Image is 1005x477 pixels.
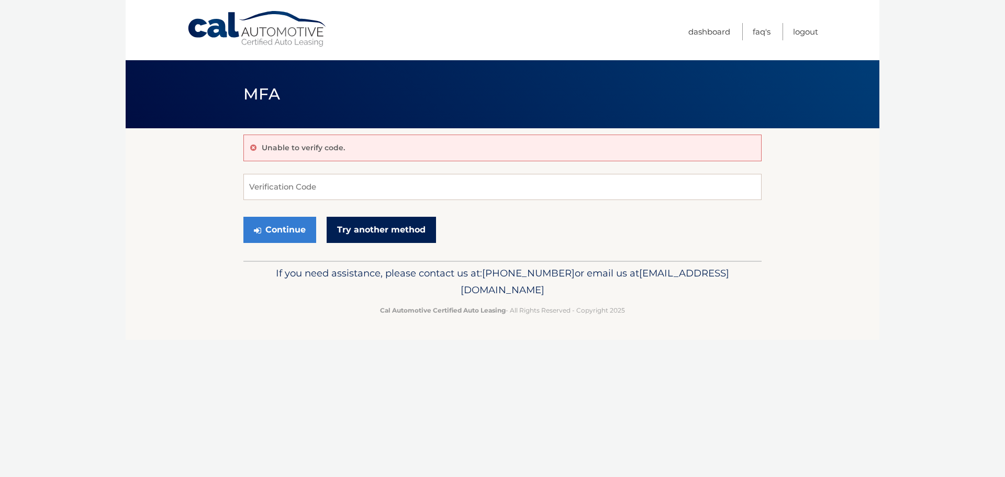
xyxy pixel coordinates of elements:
a: Dashboard [688,23,730,40]
p: Unable to verify code. [262,143,345,152]
p: - All Rights Reserved - Copyright 2025 [250,305,755,316]
p: If you need assistance, please contact us at: or email us at [250,265,755,298]
span: [PHONE_NUMBER] [482,267,575,279]
button: Continue [243,217,316,243]
span: [EMAIL_ADDRESS][DOMAIN_NAME] [461,267,729,296]
a: Logout [793,23,818,40]
input: Verification Code [243,174,762,200]
a: Cal Automotive [187,10,328,48]
a: Try another method [327,217,436,243]
strong: Cal Automotive Certified Auto Leasing [380,306,506,314]
span: MFA [243,84,280,104]
a: FAQ's [753,23,770,40]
